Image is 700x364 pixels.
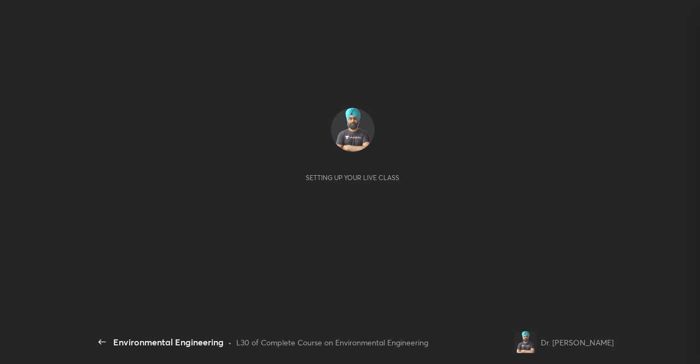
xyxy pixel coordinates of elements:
[113,336,224,349] div: Environmental Engineering
[541,337,614,348] div: Dr. [PERSON_NAME]
[331,108,375,152] img: 9d3c740ecb1b4446abd3172a233dfc7b.png
[236,337,428,348] div: L30 of Complete Course on Environmental Engineering
[515,331,536,353] img: 9d3c740ecb1b4446abd3172a233dfc7b.png
[228,337,232,348] div: •
[306,174,399,182] div: Setting up your live class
